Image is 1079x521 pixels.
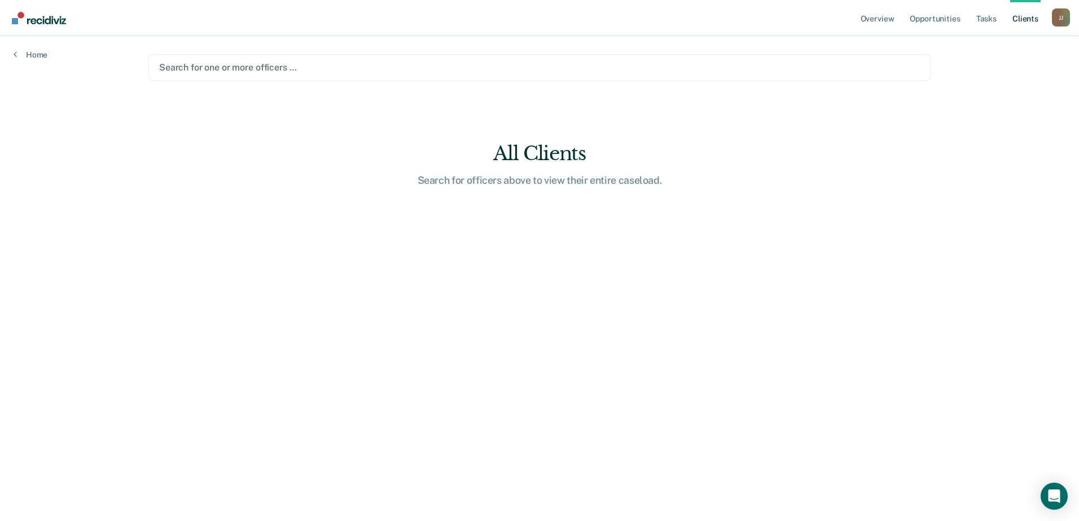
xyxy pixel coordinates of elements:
img: Recidiviz [12,12,66,24]
a: Home [14,50,47,60]
div: All Clients [359,142,720,165]
div: Search for officers above to view their entire caseload. [359,174,720,187]
button: Profile dropdown button [1052,8,1070,27]
div: Open Intercom Messenger [1041,483,1068,510]
div: J J [1052,8,1070,27]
